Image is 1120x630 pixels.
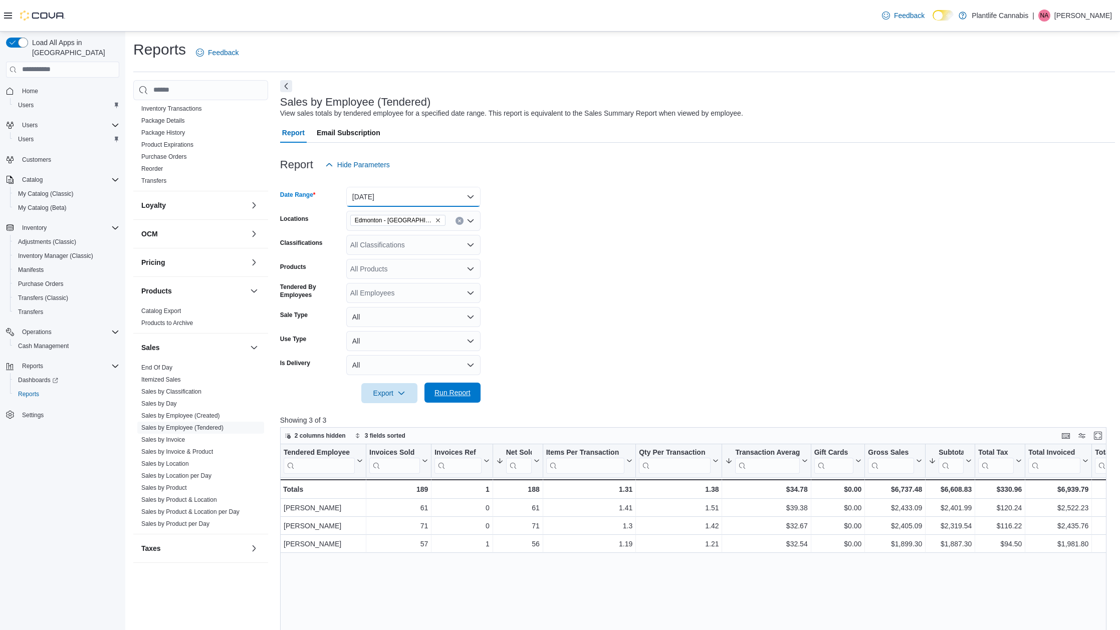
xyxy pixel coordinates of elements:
[284,538,363,550] div: [PERSON_NAME]
[546,448,624,473] div: Items Per Transaction
[14,264,119,276] span: Manifests
[10,98,123,112] button: Users
[725,483,807,495] div: $34.78
[18,135,34,143] span: Users
[141,543,246,553] button: Taxes
[141,200,246,210] button: Loyalty
[248,199,260,211] button: Loyalty
[434,538,489,550] div: 1
[10,132,123,146] button: Users
[281,430,350,442] button: 2 columns hidden
[814,520,861,532] div: $0.00
[14,292,119,304] span: Transfers (Classic)
[22,328,52,336] span: Operations
[1028,520,1088,532] div: $2,435.76
[280,335,306,343] label: Use Type
[18,342,69,350] span: Cash Management
[868,483,922,495] div: $6,737.48
[506,448,531,457] div: Net Sold
[141,388,201,396] span: Sales by Classification
[14,278,119,290] span: Purchase Orders
[978,483,1022,495] div: $330.96
[14,202,71,214] a: My Catalog (Beta)
[546,483,632,495] div: 1.31
[141,286,246,296] button: Products
[248,256,260,268] button: Pricing
[14,133,38,145] a: Users
[10,277,123,291] button: Purchase Orders
[18,326,56,338] button: Operations
[141,165,163,172] a: Reorder
[18,266,44,274] span: Manifests
[978,448,1014,457] div: Total Tax
[1076,430,1088,442] button: Display options
[725,448,807,473] button: Transaction Average
[894,11,925,21] span: Feedback
[1028,538,1088,550] div: $1,981.80
[506,448,531,473] div: Net Sold
[18,376,58,384] span: Dashboards
[141,496,217,504] span: Sales by Product & Location
[1032,10,1034,22] p: |
[284,448,363,473] button: Tendered Employee
[321,155,394,175] button: Hide Parameters
[141,257,246,267] button: Pricing
[141,436,185,443] a: Sales by Invoice
[369,448,428,473] button: Invoices Sold
[14,374,119,386] span: Dashboards
[20,11,65,21] img: Cova
[467,289,475,297] button: Open list of options
[280,311,308,319] label: Sale Type
[434,448,481,473] div: Invoices Ref
[18,85,42,97] a: Home
[14,306,119,318] span: Transfers
[14,388,43,400] a: Reports
[141,376,181,383] a: Itemized Sales
[141,141,193,149] span: Product Expirations
[639,520,719,532] div: 1.42
[280,215,309,223] label: Locations
[1028,448,1080,473] div: Total Invoiced
[141,364,172,372] span: End Of Day
[351,430,409,442] button: 3 fields sorted
[141,436,185,444] span: Sales by Invoice
[280,80,292,92] button: Next
[939,448,964,457] div: Subtotal
[435,217,441,223] button: Remove Edmonton - Winterburn from selection in this group
[141,105,202,112] a: Inventory Transactions
[868,538,922,550] div: $1,899.30
[141,460,189,467] a: Sales by Location
[18,238,76,246] span: Adjustments (Classic)
[929,520,972,532] div: $2,319.54
[369,502,428,514] div: 61
[978,502,1022,514] div: $120.24
[10,387,123,401] button: Reports
[814,483,861,495] div: $0.00
[14,188,119,200] span: My Catalog (Classic)
[725,520,807,532] div: $32.67
[141,343,246,353] button: Sales
[141,484,187,491] a: Sales by Product
[496,502,540,514] div: 61
[141,400,177,407] a: Sales by Day
[14,99,119,111] span: Users
[18,101,34,109] span: Users
[639,448,719,473] button: Qty Per Transaction
[133,55,268,191] div: Inventory
[141,400,177,408] span: Sales by Day
[141,307,181,315] span: Catalog Export
[14,340,119,352] span: Cash Management
[192,43,243,63] a: Feedback
[725,502,807,514] div: $39.38
[546,538,633,550] div: 1.19
[814,448,853,473] div: Gift Card Sales
[868,520,922,532] div: $2,405.09
[141,520,209,528] span: Sales by Product per Day
[814,538,861,550] div: $0.00
[18,360,47,372] button: Reports
[929,483,972,495] div: $6,608.83
[14,264,48,276] a: Manifests
[141,424,223,432] span: Sales by Employee (Tendered)
[18,190,74,198] span: My Catalog (Classic)
[735,448,799,457] div: Transaction Average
